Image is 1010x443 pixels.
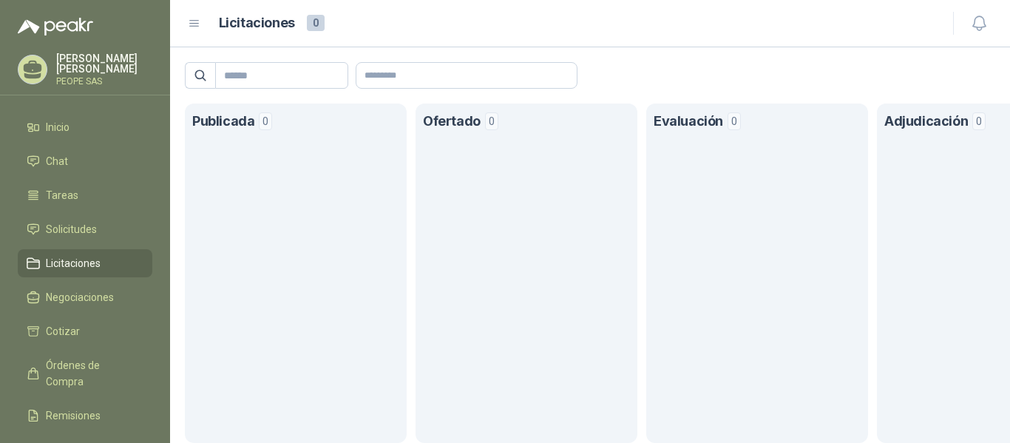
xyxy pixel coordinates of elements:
span: Negociaciones [46,289,114,305]
span: Tareas [46,187,78,203]
img: Logo peakr [18,18,93,35]
a: Inicio [18,113,152,141]
h1: Licitaciones [219,13,295,34]
span: Remisiones [46,408,101,424]
span: Solicitudes [46,221,97,237]
span: 0 [728,112,741,130]
a: Licitaciones [18,249,152,277]
span: Inicio [46,119,70,135]
a: Negociaciones [18,283,152,311]
span: Órdenes de Compra [46,357,138,390]
h1: Publicada [192,111,254,132]
span: 0 [972,112,986,130]
a: Órdenes de Compra [18,351,152,396]
span: 0 [259,112,272,130]
a: Chat [18,147,152,175]
h1: Evaluación [654,111,723,132]
span: Chat [46,153,68,169]
span: Cotizar [46,323,80,339]
p: [PERSON_NAME] [PERSON_NAME] [56,53,152,74]
h1: Ofertado [423,111,481,132]
a: Solicitudes [18,215,152,243]
p: PEOPE SAS [56,77,152,86]
span: 0 [485,112,498,130]
span: 0 [307,15,325,31]
span: Licitaciones [46,255,101,271]
h1: Adjudicación [884,111,968,132]
a: Cotizar [18,317,152,345]
a: Remisiones [18,402,152,430]
a: Tareas [18,181,152,209]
